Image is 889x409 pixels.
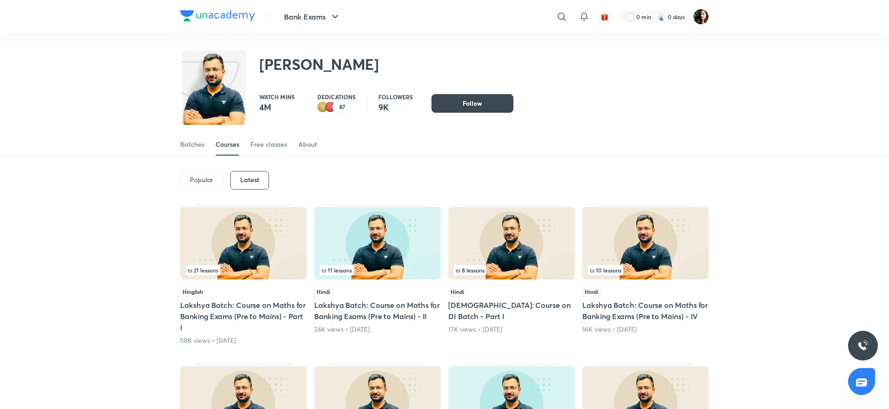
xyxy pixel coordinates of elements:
[250,133,287,156] a: Free classes
[463,99,482,108] span: Follow
[317,94,356,100] p: Dedications
[259,94,295,100] p: Watch mins
[454,265,569,275] div: infosection
[314,325,441,334] div: 24K views • 3 years ago
[190,176,213,184] p: Popular
[240,176,259,184] h6: Latest
[454,265,569,275] div: left
[456,267,485,273] span: 8 lessons
[448,300,575,322] h5: [DEMOGRAPHIC_DATA]: Course on DI Batch - Part I
[180,10,255,24] a: Company Logo
[314,300,441,322] h5: Lakshya Batch: Course on Maths for Banking Exams (Pre to Mains) - II
[314,286,332,297] span: Hindi
[180,133,204,156] a: Batches
[431,94,513,113] button: Follow
[186,265,301,275] div: infosection
[582,325,709,334] div: 16K views • 3 years ago
[582,207,709,279] img: Thumbnail
[588,265,703,275] div: infosection
[590,267,621,273] span: 10 lessons
[188,267,218,273] span: 21 lessons
[600,13,609,21] img: avatar
[322,267,352,273] span: 11 lessons
[378,102,413,113] p: 9K
[298,140,317,149] div: About
[180,300,307,333] h5: Lakshya Batch: Course on Maths for Banking Exams (Pre to Mains) - Part I
[180,286,205,297] span: Hinglish
[216,133,239,156] a: Courses
[180,204,307,345] div: Lakshya Batch: Course on Maths for Banking Exams (Pre to Mains) - Part I
[182,52,246,135] img: class
[259,55,379,74] h2: [PERSON_NAME]
[693,9,709,25] img: Priyanka K
[454,265,569,275] div: infocontainer
[657,12,666,21] img: streak
[448,207,575,279] img: Thumbnail
[582,300,709,322] h5: Lakshya Batch: Course on Maths for Banking Exams (Pre to Mains) - IV
[448,286,466,297] span: Hindi
[314,207,441,279] img: Thumbnail
[259,102,295,113] p: 4M
[180,207,307,279] img: Thumbnail
[186,265,301,275] div: infocontainer
[186,265,301,275] div: left
[588,265,703,275] div: infocontainer
[582,204,709,345] div: Lakshya Batch: Course on Maths for Banking Exams (Pre to Mains) - IV
[180,140,204,149] div: Batches
[588,265,703,275] div: left
[216,140,239,149] div: Courses
[314,204,441,345] div: Lakshya Batch: Course on Maths for Banking Exams (Pre to Mains) - II
[597,9,612,24] button: avatar
[320,265,435,275] div: left
[298,133,317,156] a: About
[378,94,413,100] p: Followers
[180,336,307,345] div: 58K views • 3 years ago
[325,102,336,113] img: educator badge1
[250,140,287,149] div: Free classes
[448,204,575,345] div: SHIKHAR: Course on DI Batch - Part I
[180,10,255,21] img: Company Logo
[448,325,575,334] div: 17K views • 3 years ago
[320,265,435,275] div: infocontainer
[339,104,345,110] p: 87
[582,286,600,297] span: Hindi
[320,265,435,275] div: infosection
[317,102,329,113] img: educator badge2
[857,340,869,351] img: ttu
[278,7,346,26] button: Bank Exams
